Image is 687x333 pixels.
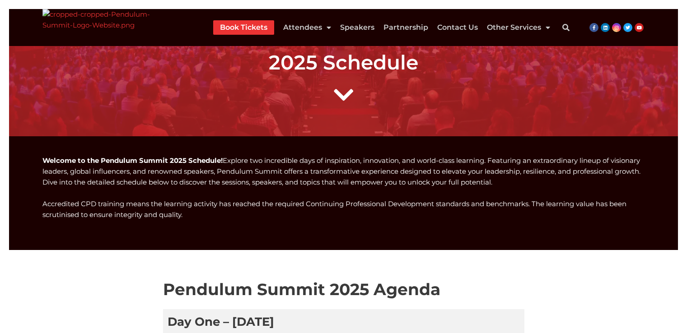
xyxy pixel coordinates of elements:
a: Partnership [383,20,428,35]
p: Accredited CPD training means the learning activity has reached the required Continuing Professio... [42,199,645,220]
h2: Pendulum Summit 2025 Agenda [163,279,524,300]
a: Contact Us [437,20,478,35]
a: Other Services [487,20,550,35]
a: Speakers [340,20,374,35]
p: Explore two incredible days of inspiration, innovation, and world-class learning. Featuring an ex... [42,155,645,188]
a: Attendees [283,20,331,35]
div: Search [557,18,575,37]
a: Book Tickets [220,20,267,35]
strong: Welcome to the Pendulum Summit 2025 Schedule! [42,156,223,165]
nav: Menu [213,20,550,35]
h1: 2025 Schedule [5,51,682,74]
img: cropped-cropped-Pendulum-Summit-Logo-Website.png [42,9,151,46]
